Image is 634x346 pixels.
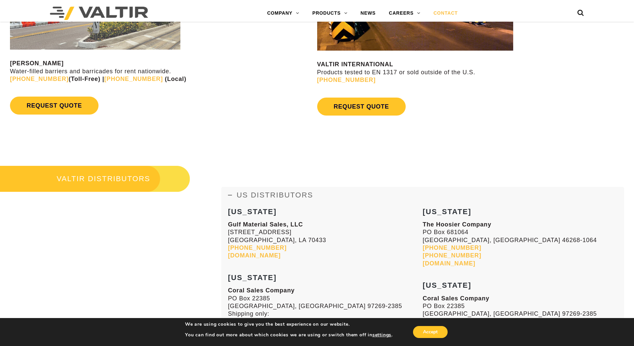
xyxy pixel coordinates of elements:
span: US DISTRIBUTORS [237,191,313,199]
strong: [US_STATE] [423,281,471,289]
a: [PHONE_NUMBER] [104,76,163,82]
a: [DOMAIN_NAME] [228,252,281,259]
button: Accept [413,326,448,338]
strong: Gulf Material Sales, LLC [228,221,303,228]
a: [PHONE_NUMBER] [10,76,69,82]
p: Water-filled barriers and barricades for rent nationwide. [10,60,316,83]
a: [PHONE_NUMBER] [317,77,376,83]
a: CAREERS [382,7,427,20]
strong: VALTIR INTERNATIONAL [317,61,393,68]
strong: [US_STATE] [423,207,471,216]
a: [DOMAIN_NAME] [423,260,475,267]
p: We are using cookies to give you the best experience on our website. [185,321,393,327]
button: settings [372,332,391,338]
a: US DISTRIBUTORS [221,187,624,203]
a: REQUEST QUOTE [10,97,99,115]
p: [STREET_ADDRESS] [GEOGRAPHIC_DATA], LA 70433 [228,221,423,260]
strong: [PERSON_NAME] [10,60,64,67]
strong: (Local) [165,76,186,82]
a: COMPANY [261,7,306,20]
a: [PHONE_NUMBER] [228,244,287,251]
a: CONTACT [427,7,464,20]
strong: [US_STATE] [228,273,277,282]
strong: (Toll-Free) | [10,76,104,82]
p: PO Box 681064 [GEOGRAPHIC_DATA], [GEOGRAPHIC_DATA] 46268-1064 [423,221,617,267]
strong: The Hoosier Company [423,221,491,228]
a: REQUEST QUOTE [317,98,406,116]
strong: [US_STATE] [228,207,277,216]
a: PRODUCTS [306,7,354,20]
p: You can find out more about which cookies we are using or switch them off in . [185,332,393,338]
strong: Coral Sales Company [423,295,489,302]
img: Valtir [50,7,148,20]
strong: Coral Sales Company [228,287,295,294]
a: [PHONE_NUMBER] [423,252,481,259]
a: NEWS [354,7,382,20]
a: [PHONE_NUMBER] [423,244,481,251]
